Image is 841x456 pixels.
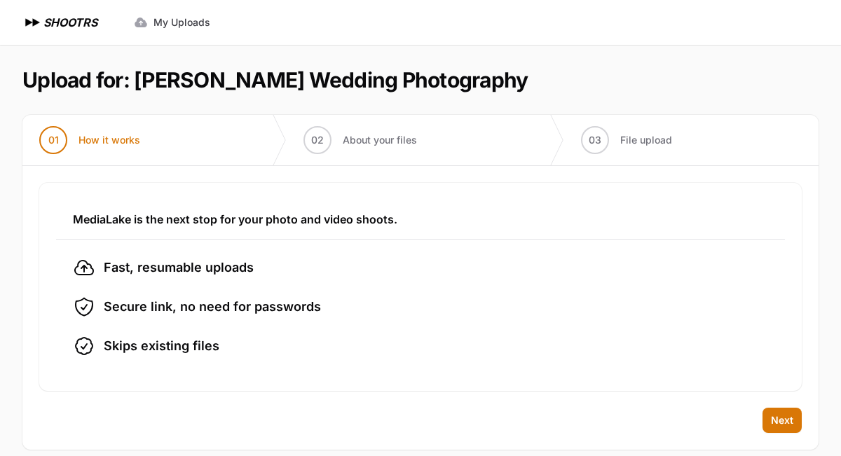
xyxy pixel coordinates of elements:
[125,10,219,35] a: My Uploads
[287,115,434,165] button: 02 About your files
[22,67,528,92] h1: Upload for: [PERSON_NAME] Wedding Photography
[104,336,219,356] span: Skips existing files
[78,133,140,147] span: How it works
[22,14,43,31] img: SHOOTRS
[589,133,601,147] span: 03
[771,413,793,427] span: Next
[104,258,254,277] span: Fast, resumable uploads
[43,14,97,31] h1: SHOOTRS
[48,133,59,147] span: 01
[22,115,157,165] button: 01 How it works
[343,133,417,147] span: About your files
[311,133,324,147] span: 02
[153,15,210,29] span: My Uploads
[73,211,768,228] h3: MediaLake is the next stop for your photo and video shoots.
[104,297,321,317] span: Secure link, no need for passwords
[564,115,689,165] button: 03 File upload
[620,133,672,147] span: File upload
[22,14,97,31] a: SHOOTRS SHOOTRS
[763,408,802,433] button: Next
